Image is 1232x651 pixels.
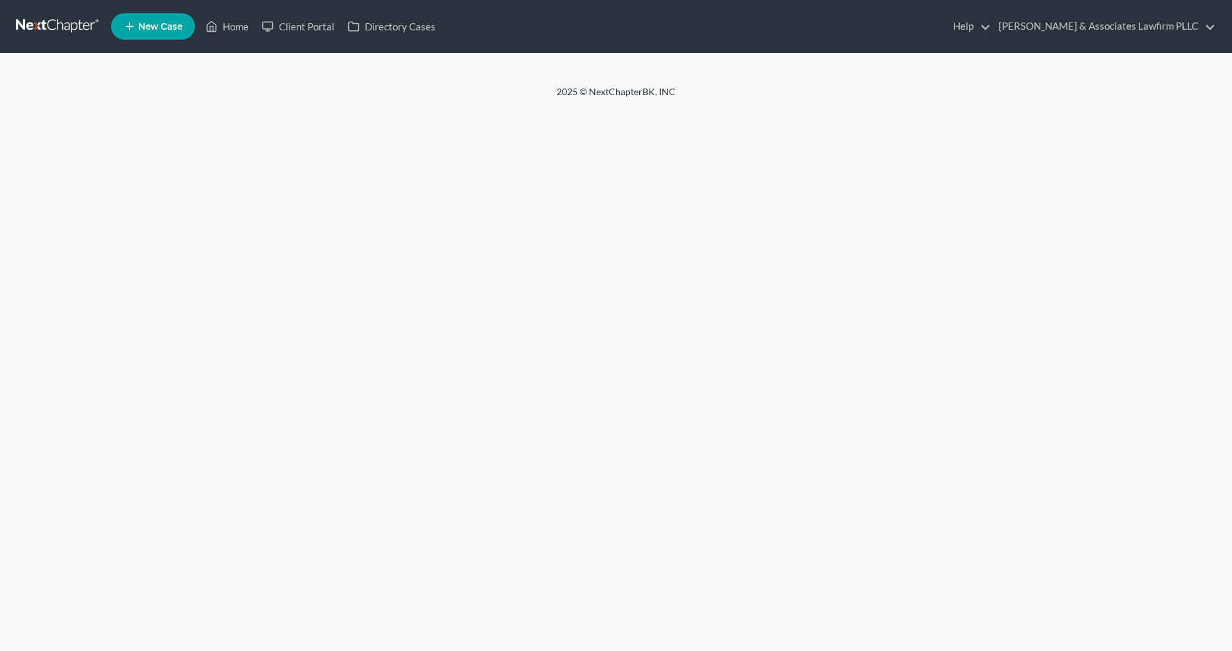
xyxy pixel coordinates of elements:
a: Directory Cases [341,15,442,38]
a: Client Portal [255,15,341,38]
a: [PERSON_NAME] & Associates Lawfirm PLLC [992,15,1215,38]
a: Help [946,15,991,38]
new-legal-case-button: New Case [111,13,195,40]
a: Home [199,15,255,38]
div: 2025 © NextChapterBK, INC [239,85,993,109]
